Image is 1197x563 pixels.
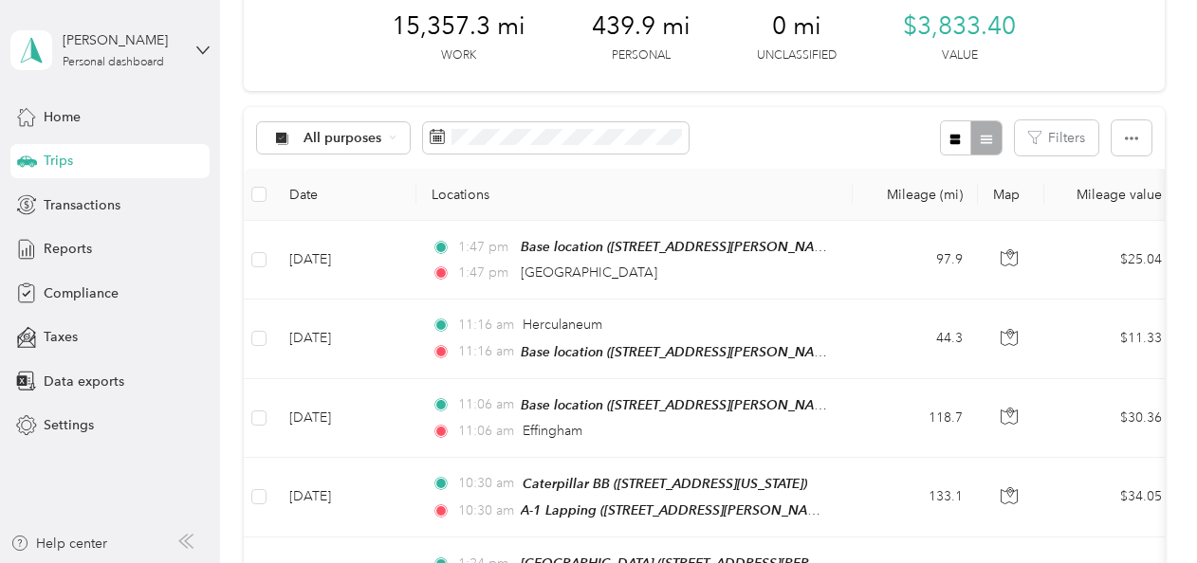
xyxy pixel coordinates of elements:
[853,169,978,221] th: Mileage (mi)
[853,221,978,300] td: 97.9
[63,30,181,50] div: [PERSON_NAME]
[458,473,514,494] span: 10:30 am
[274,169,416,221] th: Date
[772,11,821,42] span: 0 mi
[274,221,416,300] td: [DATE]
[1044,221,1177,300] td: $25.04
[1091,457,1197,563] iframe: Everlance-gr Chat Button Frame
[853,379,978,458] td: 118.7
[44,327,78,347] span: Taxes
[458,394,512,415] span: 11:06 am
[612,47,671,64] p: Personal
[978,169,1044,221] th: Map
[458,315,514,336] span: 11:16 am
[44,195,120,215] span: Transactions
[942,47,978,64] p: Value
[521,344,1015,360] span: Base location ([STREET_ADDRESS][PERSON_NAME][PERSON_NAME][US_STATE])
[44,283,119,303] span: Compliance
[44,372,124,391] span: Data exports
[458,237,512,258] span: 1:47 pm
[44,239,92,259] span: Reports
[1044,458,1177,537] td: $34.05
[44,107,81,127] span: Home
[853,458,978,537] td: 133.1
[274,458,416,537] td: [DATE]
[521,239,1015,255] span: Base location ([STREET_ADDRESS][PERSON_NAME][PERSON_NAME][US_STATE])
[853,300,978,378] td: 44.3
[44,415,94,435] span: Settings
[757,47,837,64] p: Unclassified
[44,151,73,171] span: Trips
[1044,300,1177,378] td: $11.33
[10,534,107,554] button: Help center
[592,11,691,42] span: 439.9 mi
[1015,120,1098,155] button: Filters
[458,341,512,362] span: 11:16 am
[274,379,416,458] td: [DATE]
[274,300,416,378] td: [DATE]
[523,317,602,333] span: Herculaneum
[1044,379,1177,458] td: $30.36
[521,264,657,281] span: [GEOGRAPHIC_DATA]
[441,47,476,64] p: Work
[521,397,1015,413] span: Base location ([STREET_ADDRESS][PERSON_NAME][PERSON_NAME][US_STATE])
[523,476,807,491] span: Caterpillar BB ([STREET_ADDRESS][US_STATE])
[521,502,901,518] span: A-1 Lapping ([STREET_ADDRESS][PERSON_NAME][US_STATE])
[523,423,582,439] span: Effingham
[304,132,382,145] span: All purposes
[392,11,525,42] span: 15,357.3 mi
[416,169,853,221] th: Locations
[458,500,512,521] span: 10:30 am
[63,57,164,68] div: Personal dashboard
[458,263,512,283] span: 1:47 pm
[903,11,1016,42] span: $3,833.40
[1044,169,1177,221] th: Mileage value
[458,421,514,442] span: 11:06 am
